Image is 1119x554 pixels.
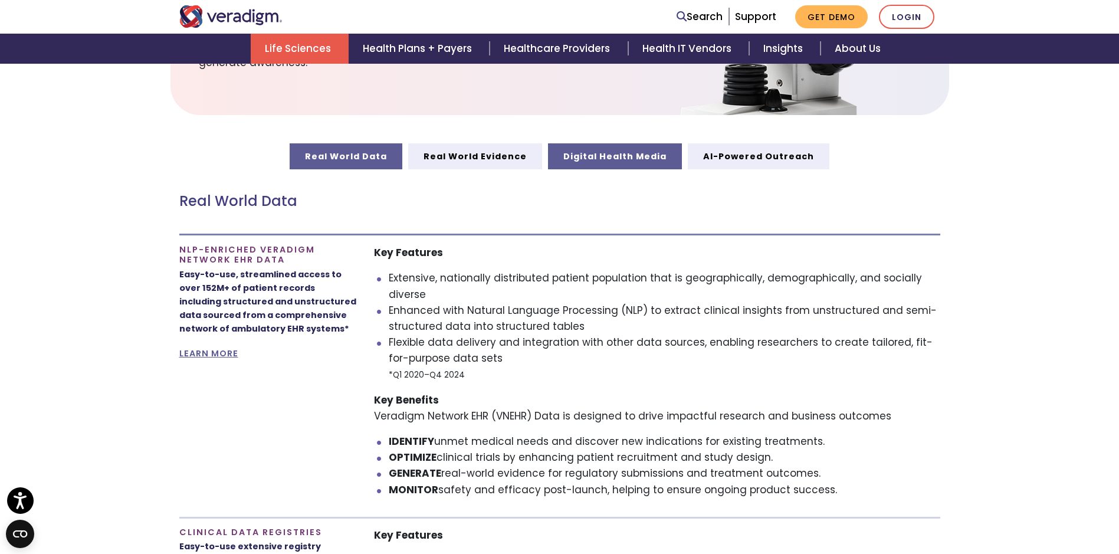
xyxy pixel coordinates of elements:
h4: NLP-ENRICHED VERADIGM NETWORK EHR DATA [179,245,356,265]
strong: MONITOR [389,483,438,497]
a: Real World Data [290,143,402,169]
strong: GENERATE [389,466,441,480]
p: Easy-to-use, streamlined access to over 152M+ of patient records including structured and unstruc... [179,268,356,336]
a: AI-Powered Outreach [688,143,829,169]
strong: Key Benefits [374,393,439,407]
a: Insights [749,34,821,64]
a: Get Demo [795,5,868,28]
small: *Q1 2020–Q4 2024 [389,369,465,381]
a: Health IT Vendors [628,34,749,64]
a: Life Sciences [251,34,349,64]
a: Support [735,9,776,24]
strong: Key Features [374,528,443,542]
a: About Us [821,34,895,64]
button: Open CMP widget [6,520,34,548]
a: Login [879,5,934,29]
a: Search [677,9,723,25]
li: clinical trials by enhancing patient recruitment and study design. [389,450,940,466]
a: Health Plans + Payers [349,34,490,64]
li: Extensive, nationally distributed patient population that is geographically, demographically, and... [389,270,940,302]
h4: Clinical Data Registries [179,527,356,537]
li: safety and efficacy post-launch, helping to ensure ongoing product success. [389,482,940,498]
a: Real World Evidence [408,143,542,169]
iframe: Drift Chat Widget [1060,495,1105,540]
li: Flexible data delivery and integration with other data sources, enabling researchers to create ta... [389,335,940,383]
h3: Real World Data [179,193,940,210]
strong: Key Features [374,245,443,260]
li: real-world evidence for regulatory submissions and treatment outcomes. [389,466,940,481]
li: Enhanced with Natural Language Processing (NLP) to extract clinical insights from unstructured an... [389,303,940,335]
p: Veradigm Network EHR (VNEHR) Data is designed to drive impactful research and business outcomes [374,392,940,424]
img: Veradigm logo [179,5,283,28]
a: Healthcare Providers [490,34,628,64]
a: LEARN MORE [179,348,238,359]
li: unmet medical needs and discover new indications for existing treatments. [389,434,940,450]
strong: IDENTIFY [389,434,434,448]
a: Digital Health Media [548,143,682,169]
strong: OPTIMIZE [389,450,437,464]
